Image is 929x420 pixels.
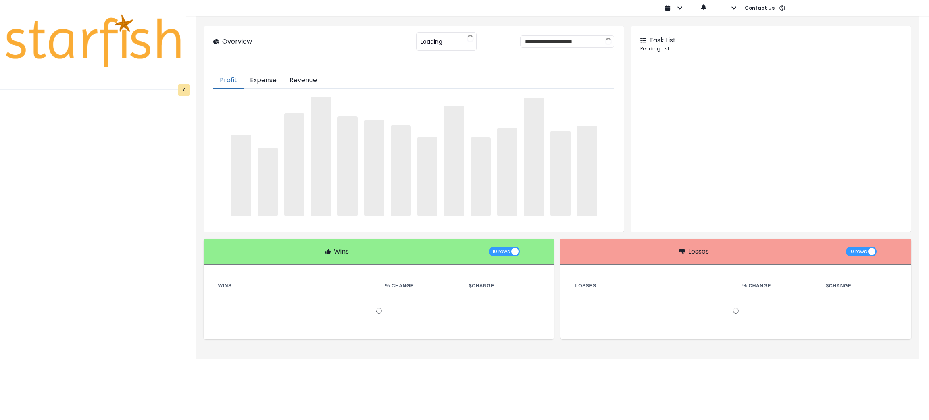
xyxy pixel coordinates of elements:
button: Expense [244,72,283,89]
span: ‌ [471,137,491,216]
span: ‌ [337,116,358,216]
span: ‌ [364,120,384,216]
span: ‌ [524,98,544,216]
span: ‌ [391,125,411,216]
th: $ Change [820,281,903,291]
span: Loading [421,33,442,50]
p: Pending List [640,45,902,52]
button: Profit [213,72,244,89]
span: ‌ [231,135,251,216]
button: Revenue [283,72,323,89]
th: $ Change [462,281,546,291]
span: ‌ [311,97,331,216]
th: Losses [569,281,736,291]
p: Losses [688,247,709,256]
span: ‌ [284,113,304,216]
th: % Change [379,281,462,291]
th: Wins [212,281,379,291]
span: ‌ [497,128,517,216]
p: Overview [222,37,252,46]
th: % Change [736,281,819,291]
span: ‌ [550,131,571,216]
span: ‌ [444,106,464,216]
span: ‌ [417,137,437,216]
span: 10 rows [492,247,510,256]
p: Task List [649,35,676,45]
span: 10 rows [849,247,867,256]
p: Wins [334,247,349,256]
span: ‌ [577,126,597,216]
span: ‌ [258,148,278,216]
